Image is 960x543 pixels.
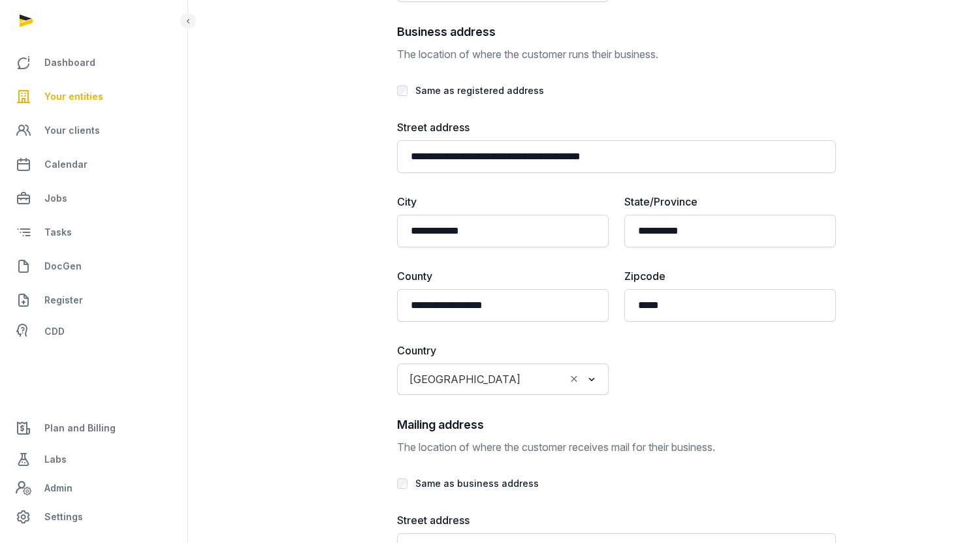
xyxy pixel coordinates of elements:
a: Tasks [10,217,177,248]
h2: Mailing address [397,416,836,434]
a: Dashboard [10,47,177,78]
span: Jobs [44,191,67,206]
label: Street address [397,119,836,135]
span: DocGen [44,258,82,274]
a: Register [10,285,177,316]
span: Your clients [44,123,100,138]
a: DocGen [10,251,177,282]
a: Your entities [10,81,177,112]
a: Plan and Billing [10,412,177,444]
span: Settings [44,509,83,525]
a: Settings [10,501,177,533]
span: Register [44,292,83,308]
span: Labs [44,452,67,467]
input: Search for option [526,370,565,388]
a: Calendar [10,149,177,180]
span: Your entities [44,89,103,104]
a: Labs [10,444,177,475]
label: Same as business address [415,478,539,489]
span: [GEOGRAPHIC_DATA] [406,370,524,388]
label: State/Province [624,194,836,209]
a: Your clients [10,115,177,146]
label: City [397,194,609,209]
p: The location of where the customer runs their business. [397,46,836,62]
span: Calendar [44,157,88,172]
h2: Business address [397,23,836,41]
label: Country [397,343,609,358]
button: Clear Selected [568,370,580,388]
label: Same as registered address [415,85,544,96]
a: Jobs [10,183,177,214]
a: CDD [10,318,177,345]
span: Tasks [44,225,72,240]
span: Plan and Billing [44,420,116,436]
span: CDD [44,324,65,339]
div: Search for option [404,367,602,391]
span: Admin [44,480,72,496]
span: Dashboard [44,55,95,70]
label: Street address [397,512,836,528]
p: The location of where the customer receives mail for their business. [397,439,836,455]
a: Admin [10,475,177,501]
label: County [397,268,609,284]
label: Zipcode [624,268,836,284]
